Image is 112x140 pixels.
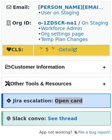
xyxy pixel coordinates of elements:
a: See thread [48,116,77,121]
a: On Staging [82,20,108,26]
h2: Other Tools & Resources [2,77,110,90]
strong: Email: [13,4,30,10]
a: Temp Plan Changes [41,37,88,42]
a: Open card [55,98,83,103]
strong: / [78,20,80,26]
strong: CLS: [7,47,23,52]
strong: Jira escalation: [13,98,53,103]
footer: App not working? 🪳 [1,129,111,136]
a: o-1ZDSCR-na1 [38,20,77,26]
h2: Customer Information [2,60,110,73]
a: User on Staging [41,10,79,15]
a: Workforce Admin [41,26,82,31]
td: 🤔 5 🤔 - [34,45,110,56]
a: Detail [59,47,77,52]
strong: Org ID: [12,20,32,26]
a: Org settings page [41,31,84,37]
a: File a bug report! [78,130,111,135]
span: • [38,10,79,15]
strong: Slack convo: [12,116,46,121]
span: • • • [38,26,88,42]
